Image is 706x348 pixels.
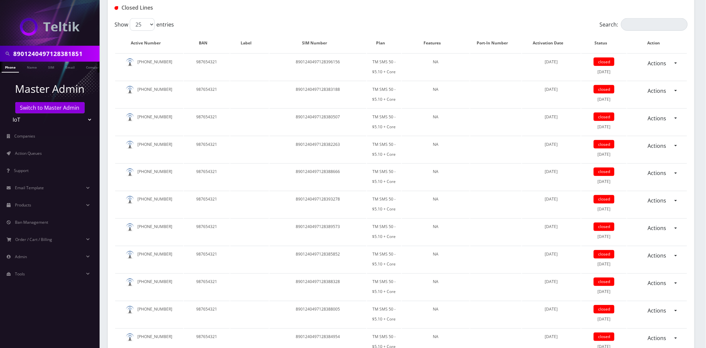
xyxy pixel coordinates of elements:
td: 987654321 [184,273,230,300]
th: BAN: activate to sort column ascending [184,33,230,53]
a: Actions [644,112,671,125]
input: Search in Company [13,47,98,60]
td: 987654321 [184,191,230,218]
span: [DATE] [545,197,558,202]
label: Search: [600,18,688,31]
th: Status: activate to sort column ascending [582,33,627,53]
td: NA [402,53,470,80]
span: [DATE] [545,87,558,92]
td: [PHONE_NUMBER] [115,163,183,190]
span: Action Queues [15,150,42,156]
a: Actions [644,140,671,152]
td: [DATE] [582,53,627,80]
img: default.png [126,306,134,314]
td: [DATE] [582,81,627,108]
img: default.png [126,168,134,177]
td: [PHONE_NUMBER] [115,218,183,245]
span: [DATE] [545,142,558,147]
td: [DATE] [582,163,627,190]
th: SIM Number: activate to sort column ascending [270,33,366,53]
td: [PHONE_NUMBER] [115,273,183,300]
a: Actions [644,85,671,97]
span: closed [594,168,614,176]
img: default.png [126,251,134,259]
td: TM SMS 50 - $5.10 + Core [367,301,401,328]
span: closed [594,85,614,93]
td: TM SMS 50 - $5.10 + Core [367,81,401,108]
td: [PHONE_NUMBER] [115,108,183,135]
span: closed [594,195,614,203]
span: closed [594,58,614,66]
td: [PHONE_NUMBER] [115,301,183,328]
a: Actions [644,277,671,290]
img: Closed Lines [115,6,118,10]
span: Admin [15,254,27,260]
span: Tools [15,271,25,277]
a: Actions [644,332,671,345]
td: 8901240497128385852 [270,246,366,273]
a: Phone [2,62,19,73]
td: TM SMS 50 - $5.10 + Core [367,53,401,80]
td: [PHONE_NUMBER] [115,246,183,273]
td: TM SMS 50 - $5.10 + Core [367,246,401,273]
th: Activation Date: activate to sort column ascending [522,33,581,53]
span: [DATE] [545,334,558,340]
span: [DATE] [545,114,558,120]
span: Support [14,168,29,173]
img: default.png [126,223,134,232]
td: 8901240497128393278 [270,191,366,218]
td: NA [402,108,470,135]
td: 987654321 [184,218,230,245]
img: default.png [126,278,134,287]
td: 8901240497128383188 [270,81,366,108]
td: [DATE] [582,246,627,273]
img: default.png [126,86,134,94]
td: [PHONE_NUMBER] [115,136,183,163]
td: 987654321 [184,246,230,273]
span: closed [594,278,614,286]
span: Companies [15,133,36,139]
span: Ban Management [15,219,48,225]
td: NA [402,191,470,218]
label: Show entries [115,18,174,31]
td: 8901240497128380507 [270,108,366,135]
td: [DATE] [582,273,627,300]
span: [DATE] [545,307,558,312]
h1: Closed Lines [115,5,299,11]
img: IoT [20,18,80,36]
span: closed [594,250,614,259]
span: closed [594,140,614,148]
td: [PHONE_NUMBER] [115,191,183,218]
td: [DATE] [582,218,627,245]
td: NA [402,273,470,300]
span: [DATE] [545,252,558,257]
td: NA [402,81,470,108]
a: Actions [644,250,671,262]
td: NA [402,136,470,163]
td: 987654321 [184,53,230,80]
th: Plan: activate to sort column ascending [367,33,401,53]
a: Actions [644,195,671,207]
span: closed [594,305,614,314]
img: default.png [126,141,134,149]
td: 8901240497128389573 [270,218,366,245]
td: NA [402,301,470,328]
td: 987654321 [184,163,230,190]
td: NA [402,246,470,273]
td: TM SMS 50 - $5.10 + Core [367,273,401,300]
td: TM SMS 50 - $5.10 + Core [367,218,401,245]
a: Switch to Master Admin [15,102,85,113]
td: 987654321 [184,301,230,328]
a: SIM [45,62,57,72]
a: Actions [644,57,671,70]
td: [PHONE_NUMBER] [115,81,183,108]
a: Actions [644,305,671,317]
img: default.png [126,58,134,67]
td: 8901240497128388005 [270,301,366,328]
td: NA [402,163,470,190]
span: closed [594,223,614,231]
span: Order / Cart / Billing [16,237,52,242]
td: TM SMS 50 - $5.10 + Core [367,136,401,163]
td: [DATE] [582,108,627,135]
